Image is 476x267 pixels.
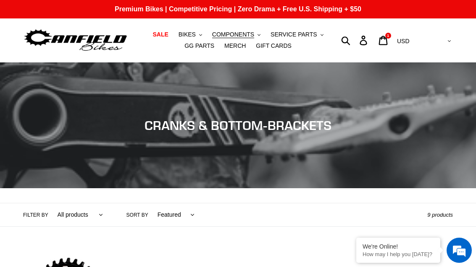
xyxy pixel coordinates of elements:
span: SERVICE PARTS [271,31,317,38]
a: 1 [374,31,394,49]
p: How may I help you today? [363,251,434,257]
a: GG PARTS [180,40,218,52]
span: CRANKS & BOTTOM-BRACKETS [145,118,331,133]
button: COMPONENTS [208,29,265,40]
a: MERCH [220,40,250,52]
span: 1 [387,34,389,38]
span: BIKES [179,31,196,38]
img: Canfield Bikes [23,27,128,54]
label: Sort by [126,211,148,219]
span: GIFT CARDS [256,42,292,49]
span: MERCH [224,42,246,49]
span: SALE [153,31,168,38]
span: COMPONENTS [212,31,254,38]
a: GIFT CARDS [252,40,296,52]
div: We're Online! [363,243,434,250]
button: SERVICE PARTS [266,29,327,40]
label: Filter by [23,211,48,219]
button: BIKES [174,29,206,40]
a: SALE [148,29,172,40]
span: 9 products [427,212,453,218]
span: GG PARTS [184,42,214,49]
